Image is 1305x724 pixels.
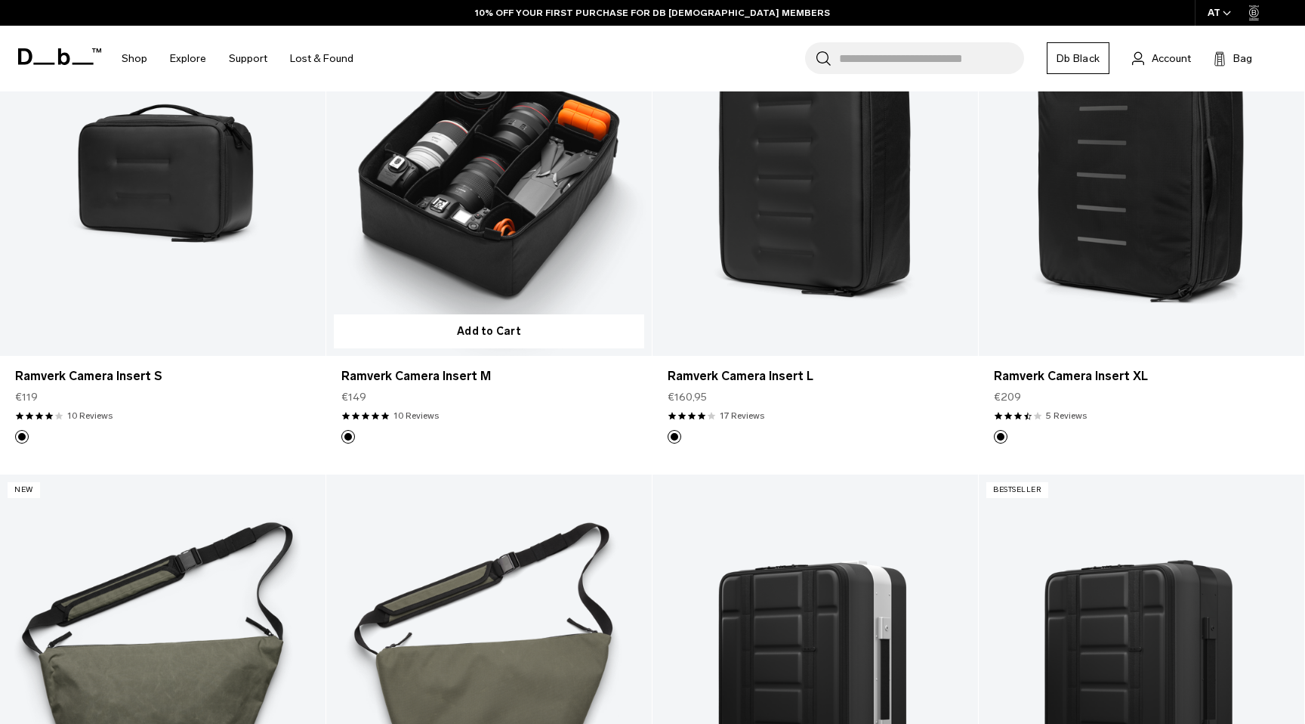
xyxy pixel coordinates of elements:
[341,389,366,405] span: €149
[986,482,1048,498] p: Bestseller
[1152,51,1191,67] span: Account
[1046,409,1087,422] a: 5 reviews
[122,32,147,85] a: Shop
[1233,51,1252,67] span: Bag
[15,389,38,405] span: €119
[720,409,764,422] a: 17 reviews
[229,32,267,85] a: Support
[290,32,353,85] a: Lost & Found
[1132,49,1191,67] a: Account
[67,409,113,422] a: 10 reviews
[668,367,963,385] a: Ramverk Camera Insert L
[341,367,637,385] a: Ramverk Camera Insert M
[994,389,1021,405] span: €209
[15,367,310,385] a: Ramverk Camera Insert S
[994,430,1007,444] button: Black Out
[170,32,206,85] a: Explore
[475,6,830,20] a: 10% OFF YOUR FIRST PURCHASE FOR DB [DEMOGRAPHIC_DATA] MEMBERS
[110,26,365,91] nav: Main Navigation
[1047,42,1109,74] a: Db Black
[668,430,681,444] button: Black Out
[15,430,29,444] button: Black Out
[668,389,707,405] span: €160,95
[334,314,644,348] button: Add to Cart
[393,409,439,422] a: 10 reviews
[994,367,1289,385] a: Ramverk Camera Insert XL
[341,430,355,444] button: Black Out
[8,482,40,498] p: New
[1214,49,1252,67] button: Bag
